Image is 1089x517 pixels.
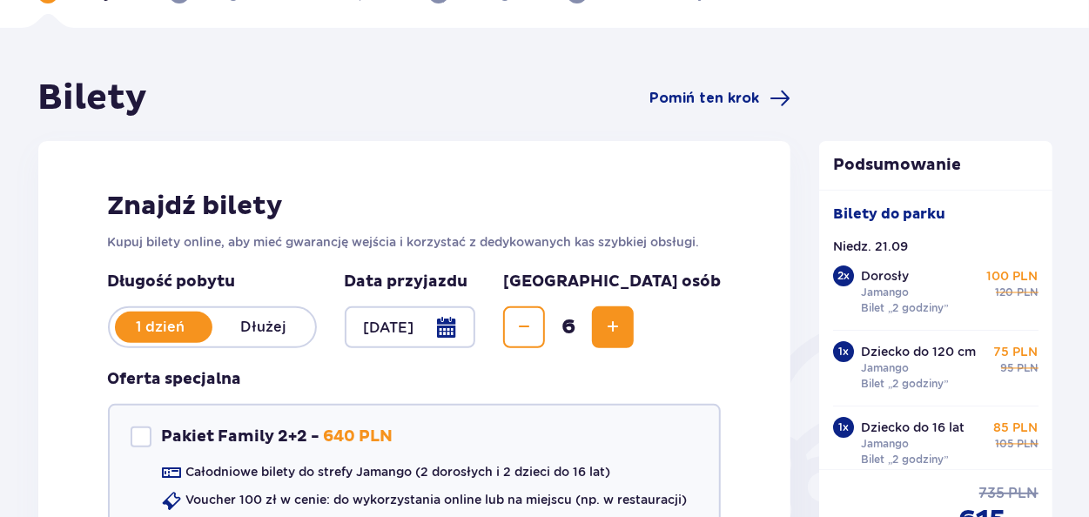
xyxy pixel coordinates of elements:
[649,89,759,108] span: Pomiń ten krok
[861,436,909,452] p: Jamango
[833,238,908,255] p: Niedz. 21.09
[345,272,468,292] p: Data przyjazdu
[1018,436,1039,452] p: PLN
[503,272,721,292] p: [GEOGRAPHIC_DATA] osób
[996,436,1014,452] p: 105
[861,419,965,436] p: Dziecko do 16 lat
[108,272,317,292] p: Długość pobytu
[994,419,1039,436] p: 85 PLN
[108,190,722,223] h2: Znajdź bilety
[1001,360,1014,376] p: 95
[994,343,1039,360] p: 75 PLN
[110,318,212,337] p: 1 dzień
[979,484,1005,503] p: 735
[833,341,854,362] div: 1 x
[1018,285,1039,300] p: PLN
[212,318,315,337] p: Dłużej
[987,267,1039,285] p: 100 PLN
[819,155,1052,176] p: Podsumowanie
[649,88,790,109] a: Pomiń ten krok
[592,306,634,348] button: Increase
[861,267,909,285] p: Dorosły
[996,285,1014,300] p: 120
[186,491,688,508] p: Voucher 100 zł w cenie: do wykorzystania online lub na miejscu (np. w restauracji)
[833,205,945,224] p: Bilety do parku
[861,300,949,316] p: Bilet „2 godziny”
[833,417,854,438] div: 1 x
[38,77,148,120] h1: Bilety
[861,360,909,376] p: Jamango
[108,369,242,390] p: Oferta specjalna
[503,306,545,348] button: Decrease
[861,452,949,467] p: Bilet „2 godziny”
[186,463,611,480] p: Całodniowe bilety do strefy Jamango (2 dorosłych i 2 dzieci do 16 lat)
[324,426,393,447] p: 640 PLN
[1009,484,1039,503] p: PLN
[548,314,588,340] span: 6
[108,233,722,251] p: Kupuj bilety online, aby mieć gwarancję wejścia i korzystać z dedykowanych kas szybkiej obsługi.
[833,265,854,286] div: 2 x
[861,376,949,392] p: Bilet „2 godziny”
[861,343,976,360] p: Dziecko do 120 cm
[1018,360,1039,376] p: PLN
[162,426,320,447] p: Pakiet Family 2+2 -
[861,285,909,300] p: Jamango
